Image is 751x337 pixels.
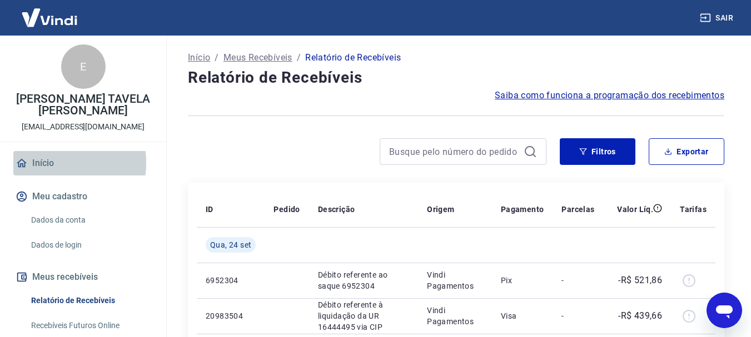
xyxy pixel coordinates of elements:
[561,204,594,215] p: Parcelas
[698,8,738,28] button: Sair
[27,289,153,312] a: Relatório de Recebíveis
[13,151,153,175] a: Início
[13,184,153,209] button: Meu cadastro
[9,93,157,117] p: [PERSON_NAME] TAVELA [PERSON_NAME]
[649,138,724,165] button: Exportar
[427,305,483,327] p: Vindi Pagamentos
[206,275,256,286] p: 6952304
[561,275,594,286] p: -
[318,204,355,215] p: Descrição
[206,310,256,321] p: 20983504
[427,204,454,215] p: Origem
[427,269,483,291] p: Vindi Pagamentos
[495,89,724,102] a: Saiba como funciona a programação dos recebimentos
[210,239,251,250] span: Qua, 24 set
[318,299,409,333] p: Débito referente à liquidação da UR 16444495 via CIP
[318,269,409,291] p: Débito referente ao saque 6952304
[389,143,519,160] input: Busque pelo número do pedido
[22,121,145,133] p: [EMAIL_ADDRESS][DOMAIN_NAME]
[305,51,401,64] p: Relatório de Recebíveis
[27,234,153,256] a: Dados de login
[297,51,301,64] p: /
[61,44,106,89] div: E
[273,204,300,215] p: Pedido
[188,51,210,64] a: Início
[617,204,653,215] p: Valor Líq.
[188,67,724,89] h4: Relatório de Recebíveis
[501,275,544,286] p: Pix
[561,310,594,321] p: -
[680,204,707,215] p: Tarifas
[13,265,153,289] button: Meus recebíveis
[206,204,213,215] p: ID
[501,310,544,321] p: Visa
[618,274,662,287] p: -R$ 521,86
[223,51,292,64] a: Meus Recebíveis
[27,314,153,337] a: Recebíveis Futuros Online
[501,204,544,215] p: Pagamento
[618,309,662,323] p: -R$ 439,66
[13,1,86,34] img: Vindi
[27,209,153,232] a: Dados da conta
[215,51,218,64] p: /
[707,293,742,328] iframe: Botão para abrir a janela de mensagens
[560,138,635,165] button: Filtros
